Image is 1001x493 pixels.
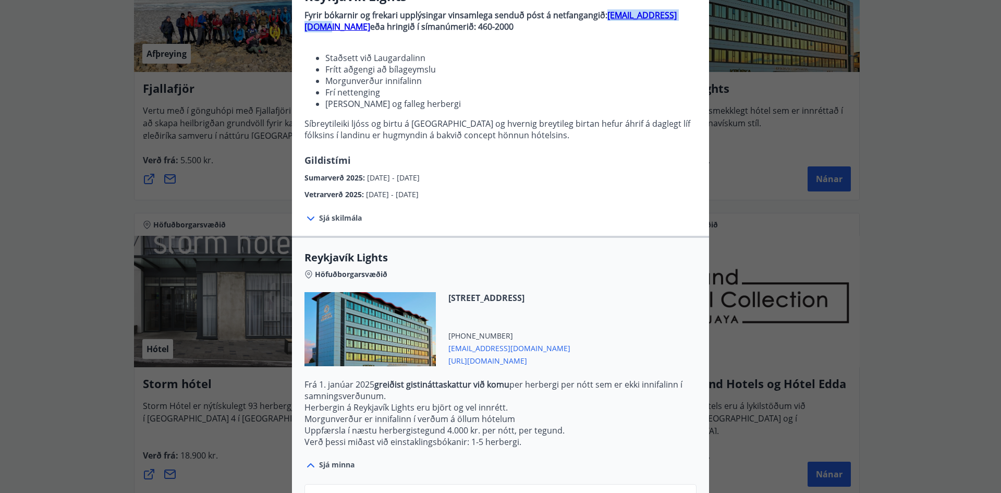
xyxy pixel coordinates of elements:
[325,64,697,75] li: Frítt aðgengi að bílageymslu
[304,173,367,183] span: Sumarverð 2025 :
[370,21,514,32] strong: eða hringið í símanúmerið: 460-2000
[325,87,697,98] li: Frí nettenging
[304,118,697,141] p: Síbreytileiki ljóss og birtu á [GEOGRAPHIC_DATA] og hvernig breytileg birtan hefur áhrif á dagleg...
[448,354,570,366] span: [URL][DOMAIN_NAME]
[448,292,570,304] span: [STREET_ADDRESS]
[448,331,570,341] span: [PHONE_NUMBER]
[325,98,697,110] li: [PERSON_NAME] og falleg herbergi
[448,341,570,354] span: [EMAIL_ADDRESS][DOMAIN_NAME]
[366,189,419,199] span: [DATE] - [DATE]
[367,173,420,183] span: [DATE] - [DATE]
[304,379,697,402] p: Frá 1. janúar 2025 per herbergi per nótt sem er ekki innifalinn í samningsverðunum.
[304,250,697,265] span: Reykjavík Lights
[304,189,366,199] span: Vetrarverð 2025 :
[304,9,607,21] strong: Fyrir bókarnir og frekari upplýsingar vinsamlega senduð póst á netfangangið:
[304,154,351,166] span: Gildistími
[374,379,509,390] strong: greiðist gistináttaskattur við komu
[325,75,697,87] li: Morgunverður innifalinn
[315,269,387,280] span: Höfuðborgarsvæðið
[304,9,677,32] a: [EMAIL_ADDRESS][DOMAIN_NAME]
[325,52,697,64] li: Staðsett við Laugardalinn
[319,213,362,223] span: Sjá skilmála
